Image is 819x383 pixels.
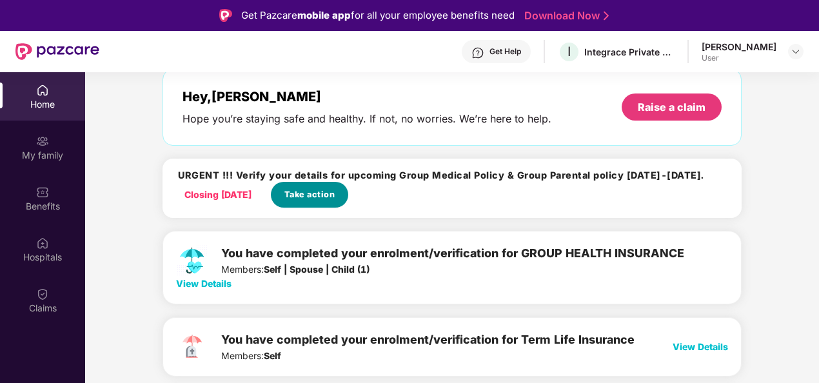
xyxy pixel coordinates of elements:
[791,46,801,57] img: svg+xml;base64,PHN2ZyBpZD0iRHJvcGRvd24tMzJ4MzIiIHhtbG5zPSJodHRwOi8vd3d3LnczLm9yZy8yMDAwL3N2ZyIgd2...
[219,9,232,22] img: Logo
[221,244,684,277] div: Members:
[176,278,232,289] span: View Details
[36,135,49,148] img: svg+xml;base64,PHN2ZyB3aWR0aD0iMjAiIGhlaWdodD0iMjAiIHZpZXdCb3g9IjAgMCAyMCAyMCIgZmlsbD0ibm9uZSIgeG...
[264,350,281,361] b: Self
[221,333,635,346] span: You have completed your enrolment/verification for Term Life Insurance
[284,188,335,201] span: Take action
[567,44,571,59] span: I
[702,41,776,53] div: [PERSON_NAME]
[471,46,484,59] img: svg+xml;base64,PHN2ZyBpZD0iSGVscC0zMngzMiIgeG1sbnM9Imh0dHA6Ly93d3cudzMub3JnLzIwMDAvc3ZnIiB3aWR0aD...
[489,46,521,57] div: Get Help
[221,331,635,363] div: Members:
[241,8,515,23] div: Get Pazcare for all your employee benefits need
[702,53,776,63] div: User
[36,237,49,250] img: svg+xml;base64,PHN2ZyBpZD0iSG9zcGl0YWxzIiB4bWxucz0iaHR0cDovL3d3dy53My5vcmcvMjAwMC9zdmciIHdpZHRoPS...
[271,182,348,208] button: Take action
[584,46,675,58] div: Integrace Private Limited
[176,331,208,363] img: svg+xml;base64,PHN2ZyB4bWxucz0iaHR0cDovL3d3dy53My5vcmcvMjAwMC9zdmciIHdpZHRoPSI3MiIgaGVpZ2h0PSI3Mi...
[36,84,49,97] img: svg+xml;base64,PHN2ZyBpZD0iSG9tZSIgeG1sbnM9Imh0dHA6Ly93d3cudzMub3JnLzIwMDAvc3ZnIiB3aWR0aD0iMjAiIG...
[178,169,704,182] h4: URGENT !!! Verify your details for upcoming Group Medical Policy & Group Parental policy [DATE]-[...
[184,188,252,202] div: Closing [DATE]
[36,288,49,300] img: svg+xml;base64,PHN2ZyBpZD0iQ2xhaW0iIHhtbG5zPSJodHRwOi8vd3d3LnczLm9yZy8yMDAwL3N2ZyIgd2lkdGg9IjIwIi...
[183,112,551,126] div: Hope you’re staying safe and healthy. If not, no worries. We’re here to help.
[673,341,728,352] span: View Details
[638,100,706,114] div: Raise a claim
[297,9,351,21] strong: mobile app
[176,244,208,277] img: svg+xml;base64,PHN2ZyB4bWxucz0iaHR0cDovL3d3dy53My5vcmcvMjAwMC9zdmciIHdpZHRoPSIxMzIuNzYzIiBoZWlnaH...
[36,186,49,199] img: svg+xml;base64,PHN2ZyBpZD0iQmVuZWZpdHMiIHhtbG5zPSJodHRwOi8vd3d3LnczLm9yZy8yMDAwL3N2ZyIgd2lkdGg9Ij...
[15,43,99,60] img: New Pazcare Logo
[604,9,609,23] img: Stroke
[183,89,551,104] div: Hey, [PERSON_NAME]
[524,9,605,23] a: Download Now
[264,264,370,275] b: Self | Spouse | Child (1)
[221,246,684,260] span: You have completed your enrolment/verification for GROUP HEALTH INSURANCE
